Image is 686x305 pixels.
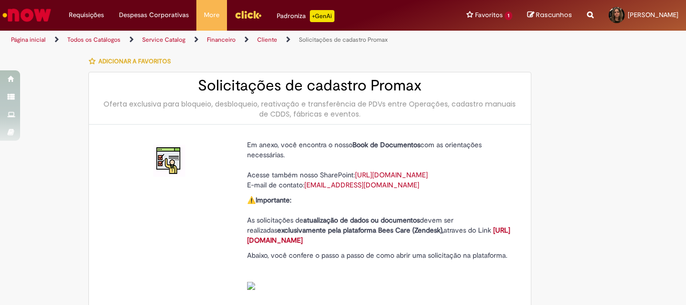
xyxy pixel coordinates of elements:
[304,180,419,189] a: [EMAIL_ADDRESS][DOMAIN_NAME]
[207,36,236,44] a: Financeiro
[11,36,46,44] a: Página inicial
[353,140,420,149] strong: Book de Documentos
[277,10,334,22] div: Padroniza
[303,216,420,225] strong: atualização de dados ou documentos
[475,10,503,20] span: Favoritos
[247,250,513,290] p: Abaixo, você confere o passo a passo de como abrir uma solicitação na plataforma.
[99,99,521,119] div: Oferta exclusiva para bloqueio, desbloqueio, reativação e transferência de PDVs entre Operações, ...
[355,170,428,179] a: [URL][DOMAIN_NAME]
[67,36,121,44] a: Todos os Catálogos
[99,77,521,94] h2: Solicitações de cadastro Promax
[142,36,185,44] a: Service Catalog
[235,7,262,22] img: click_logo_yellow_360x200.png
[69,10,104,20] span: Requisições
[247,282,255,290] img: sys_attachment.do
[204,10,219,20] span: More
[88,51,176,72] button: Adicionar a Favoritos
[1,5,53,25] img: ServiceNow
[247,226,510,245] a: [URL][DOMAIN_NAME]
[8,31,450,49] ul: Trilhas de página
[247,140,513,190] p: Em anexo, você encontra o nosso com as orientações necessárias. Acesse também nosso SharePoint: E...
[277,226,443,235] strong: exclusivamente pela plataforma Bees Care (Zendesk),
[505,12,512,20] span: 1
[299,36,388,44] a: Solicitações de cadastro Promax
[257,36,277,44] a: Cliente
[247,195,513,245] p: ⚠️ As solicitações de devem ser realizadas atraves do Link
[256,195,291,205] strong: Importante:
[119,10,189,20] span: Despesas Corporativas
[153,145,185,177] img: Solicitações de cadastro Promax
[98,57,171,65] span: Adicionar a Favoritos
[536,10,572,20] span: Rascunhos
[310,10,334,22] p: +GenAi
[527,11,572,20] a: Rascunhos
[628,11,678,19] span: [PERSON_NAME]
